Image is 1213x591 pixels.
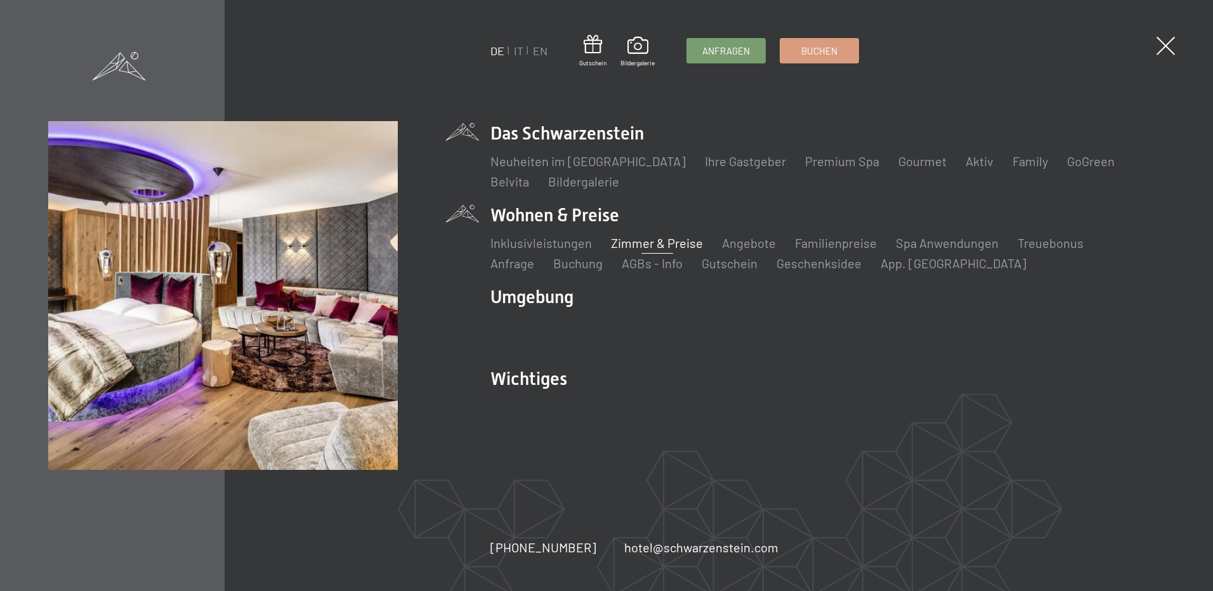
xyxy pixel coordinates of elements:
a: Anfragen [687,39,765,63]
a: Belvita [490,174,529,189]
a: IT [514,44,523,58]
a: [PHONE_NUMBER] [490,538,596,556]
a: Buchen [780,39,858,63]
a: Ihre Gastgeber [705,153,786,169]
span: Bildergalerie [620,58,655,67]
a: Anfrage [490,256,534,271]
a: Neuheiten im [GEOGRAPHIC_DATA] [490,153,686,169]
span: Gutschein [579,58,606,67]
a: Aktiv [966,153,993,169]
a: Family [1013,153,1048,169]
a: Inklusivleistungen [490,235,592,250]
a: Bildergalerie [548,174,619,189]
span: [PHONE_NUMBER] [490,540,596,555]
a: Familienpreise [795,235,877,250]
a: Gourmet [898,153,947,169]
a: DE [490,44,504,58]
a: Gutschein [579,35,606,67]
a: GoGreen [1067,153,1115,169]
a: Premium Spa [805,153,879,169]
a: Bildergalerie [620,37,655,67]
a: EN [533,44,547,58]
a: App. [GEOGRAPHIC_DATA] [881,256,1026,271]
a: Geschenksidee [777,256,862,271]
a: AGBs - Info [622,256,683,271]
a: Spa Anwendungen [896,235,999,250]
a: Zimmer & Preise [611,235,703,250]
a: Treuebonus [1018,235,1084,250]
a: Gutschein [702,256,757,271]
a: hotel@schwarzenstein.com [624,538,778,556]
a: Angebote [722,235,776,250]
a: Buchung [553,256,603,271]
span: Anfragen [702,44,750,58]
span: Buchen [801,44,837,58]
